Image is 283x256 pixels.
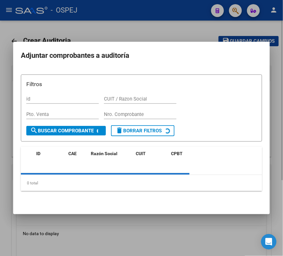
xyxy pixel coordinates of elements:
datatable-header-cell: CPBT [168,147,233,168]
datatable-header-cell: Razón Social [88,147,133,168]
h3: Filtros [26,80,257,88]
button: Buscar Comprobante [26,126,106,136]
h2: Adjuntar comprobantes a auditoría [21,49,262,62]
span: Razón Social [91,151,117,156]
span: CUIT [136,151,146,156]
span: ID [36,151,40,156]
span: CPBT [171,151,183,156]
mat-icon: search [30,127,38,134]
span: Buscar Comprobante [30,128,94,134]
button: Borrar Filtros [111,125,175,136]
datatable-header-cell: CUIT [133,147,168,168]
datatable-header-cell: CAE [66,147,88,168]
div: 0 total [21,175,262,191]
span: CAE [68,151,77,156]
mat-icon: delete [116,127,123,134]
div: Open Intercom Messenger [261,234,277,250]
datatable-header-cell: ID [34,147,66,168]
span: Borrar Filtros [116,128,162,134]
